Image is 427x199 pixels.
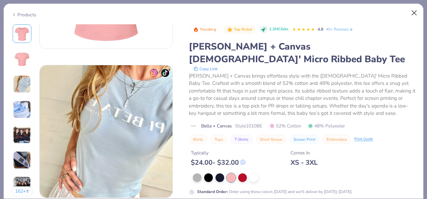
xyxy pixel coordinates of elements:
[234,28,253,31] span: Top Rated
[197,189,353,195] div: Order using these colors [DATE] and we'll deliver by [DATE]-[DATE].
[326,26,354,32] a: 40+ Reviews
[11,11,36,18] div: Products
[227,27,233,32] img: Top Rated sort
[14,26,30,42] img: Front
[291,149,318,156] div: Comes In
[291,158,318,167] div: XS - 3XL
[318,27,323,32] span: 4.8
[189,123,198,129] img: brand logo
[13,75,31,93] img: User generated content
[11,186,33,196] button: 162+
[150,69,158,77] img: insta-icon.png
[14,51,30,67] img: Back
[191,158,246,167] div: $ 24.00 - $ 32.00
[231,135,253,144] button: T-Shirts
[189,40,416,66] div: [PERSON_NAME] + Canvas [DEMOGRAPHIC_DATA]' Micro Ribbed Baby Tee
[292,24,315,35] div: 4.8 Stars
[210,135,227,144] button: Tops
[308,122,345,129] span: 48% Polyester
[235,122,262,129] span: Style 1010BE
[323,135,351,144] button: Embroidery
[354,136,373,142] div: Print Guide
[161,69,169,77] img: tiktok-icon.png
[408,7,421,19] button: Close
[189,135,207,144] button: Shirts
[290,135,319,144] button: Screen Print
[40,65,172,198] img: 17d1d385-9b6b-4194-a465-4f928d5e007b
[197,189,228,194] strong: Standard Order :
[13,100,31,118] img: User generated content
[13,126,31,144] img: User generated content
[191,66,220,72] button: copy to clipboard
[224,25,256,34] button: Badge Button
[201,122,232,129] span: Bella + Canvas
[269,27,288,32] span: 1.2M Clicks
[270,122,301,129] span: 52% Cotton
[193,27,198,32] img: Trending sort
[189,72,416,117] div: [PERSON_NAME] + Canvas brings effortless style with the [DEMOGRAPHIC_DATA]' Micro Ribbed Baby Tee...
[256,135,286,144] button: Short Sleeve
[191,149,246,156] div: Typically
[13,151,31,169] img: User generated content
[200,28,216,31] span: Trending
[189,25,220,34] button: Badge Button
[13,176,31,194] img: User generated content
